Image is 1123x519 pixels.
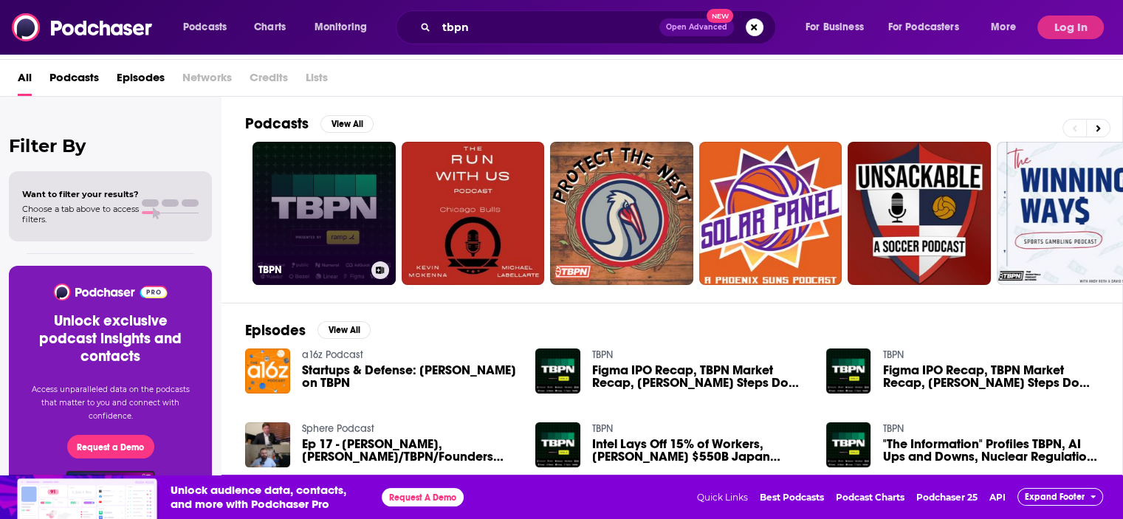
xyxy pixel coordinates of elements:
[250,66,288,96] span: Credits
[882,438,1099,463] span: "The Information" Profiles TBPN, AI Ups and Downs, Nuclear Regulation | [PERSON_NAME], [PERSON_NA...
[882,364,1099,389] span: Figma IPO Recap, TBPN Market Recap, [PERSON_NAME] Steps Down From Bridgewater, Coinbase Earnings ...
[302,438,518,463] a: Ep 17 - John Coogan, Lucy/TBPN/Founders Fund - The Insane State of Nicotine Regulation in the US
[17,478,159,519] img: Insights visual
[1017,488,1103,506] button: Expand Footer
[882,364,1099,389] a: Figma IPO Recap, TBPN Market Recap, Ray Dalio Steps Down From Bridgewater, Coinbase Earnings Upda...
[981,16,1034,39] button: open menu
[253,142,396,285] a: TBPN
[882,422,903,435] a: TBPN
[117,66,165,96] a: Episodes
[304,16,386,39] button: open menu
[806,17,864,38] span: For Business
[9,135,212,157] h2: Filter By
[826,422,871,467] img: "The Information" Profiles TBPN, AI Ups and Downs, Nuclear Regulation | Zach Weinberg, Leigh Mari...
[888,17,959,38] span: For Podcasters
[592,348,613,361] a: TBPN
[382,488,464,506] button: Request A Demo
[592,364,808,389] span: Figma IPO Recap, TBPN Market Recap, [PERSON_NAME] Steps Down From Bridgewater, Coinbase Earnings ...
[836,492,904,503] a: Podcast Charts
[22,204,139,224] span: Choose a tab above to access filters.
[254,17,286,38] span: Charts
[760,492,824,503] a: Best Podcasts
[27,312,194,365] h3: Unlock exclusive podcast insights and contacts
[245,422,290,467] img: Ep 17 - John Coogan, Lucy/TBPN/Founders Fund - The Insane State of Nicotine Regulation in the US
[245,348,290,393] img: Startups & Defense: Katherine Boyle on TBPN
[882,438,1099,463] a: "The Information" Profiles TBPN, AI Ups and Downs, Nuclear Regulation | Zach Weinberg, Leigh Mari...
[245,114,309,133] h2: Podcasts
[882,348,903,361] a: TBPN
[659,18,734,36] button: Open AdvancedNew
[302,364,518,389] a: Startups & Defense: Katherine Boyle on TBPN
[826,348,871,393] img: Figma IPO Recap, TBPN Market Recap, Ray Dalio Steps Down From Bridgewater, Coinbase Earnings Upda...
[49,66,99,96] a: Podcasts
[697,492,748,503] span: Quick Links
[12,13,154,41] img: Podchaser - Follow, Share and Rate Podcasts
[183,17,227,38] span: Podcasts
[315,17,367,38] span: Monitoring
[317,321,371,339] button: View All
[245,114,374,133] a: PodcastsView All
[410,10,790,44] div: Search podcasts, credits, & more...
[592,438,808,463] a: Intel Lays Off 15% of Workers, Trump's $550B Japan Investment, Hulk Hogan's Legacy | Live TBPN Ta...
[302,422,374,435] a: Sphere Podcast
[879,16,981,39] button: open menu
[795,16,882,39] button: open menu
[989,492,1006,503] a: API
[1025,492,1085,502] span: Expand Footer
[173,16,246,39] button: open menu
[916,492,978,503] a: Podchaser 25
[18,66,32,96] a: All
[320,115,374,133] button: View All
[182,66,232,96] span: Networks
[991,17,1016,38] span: More
[302,364,518,389] span: Startups & Defense: [PERSON_NAME] on TBPN
[535,422,580,467] img: Intel Lays Off 15% of Workers, Trump's $550B Japan Investment, Hulk Hogan's Legacy | Live TBPN Ta...
[27,383,194,423] p: Access unparalleled data on the podcasts that matter to you and connect with confidence.
[171,483,370,511] span: Unlock audience data, contacts, and more with Podchaser Pro
[666,24,727,31] span: Open Advanced
[306,66,328,96] span: Lists
[22,189,139,199] span: Want to filter your results?
[436,16,659,39] input: Search podcasts, credits, & more...
[258,264,365,276] h3: TBPN
[592,438,808,463] span: Intel Lays Off 15% of Workers, [PERSON_NAME] $550B Japan Investment, [PERSON_NAME] Legacy | Live ...
[245,321,371,340] a: EpisodesView All
[592,364,808,389] a: Figma IPO Recap, TBPN Market Recap, Ray Dalio Steps Down From Bridgewater, Coinbase Earnings Upda...
[535,348,580,393] img: Figma IPO Recap, TBPN Market Recap, Ray Dalio Steps Down From Bridgewater, Coinbase Earnings Upda...
[52,283,168,300] img: Podchaser - Follow, Share and Rate Podcasts
[302,438,518,463] span: Ep 17 - [PERSON_NAME], [PERSON_NAME]/TBPN/Founders Fund - The Insane State of [MEDICAL_DATA] Regu...
[67,435,154,458] button: Request a Demo
[592,422,613,435] a: TBPN
[302,348,363,361] a: a16z Podcast
[1037,16,1104,39] button: Log In
[245,321,306,340] h2: Episodes
[244,16,295,39] a: Charts
[707,9,733,23] span: New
